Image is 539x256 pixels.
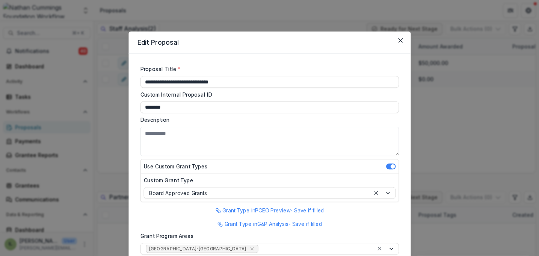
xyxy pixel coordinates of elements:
[128,32,411,54] header: Edit Proposal
[143,162,207,170] label: Use Custom Grant Types
[140,65,394,73] label: Proposal Title
[371,188,380,197] div: Clear selected options
[224,220,322,228] p: Grant Type in G&P Analysis - Save if filled
[375,244,383,253] div: Clear selected options
[222,206,324,214] p: Grant Type in PCEO Preview - Save if filled
[140,91,394,98] label: Custom Internal Proposal ID
[140,232,394,240] label: Grant Program Areas
[140,116,394,124] label: Description
[394,35,406,46] button: Close
[149,246,246,251] span: [GEOGRAPHIC_DATA]-[GEOGRAPHIC_DATA]
[143,176,391,184] label: Custom Grant Type
[248,245,255,253] div: Remove Israel-Palestine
